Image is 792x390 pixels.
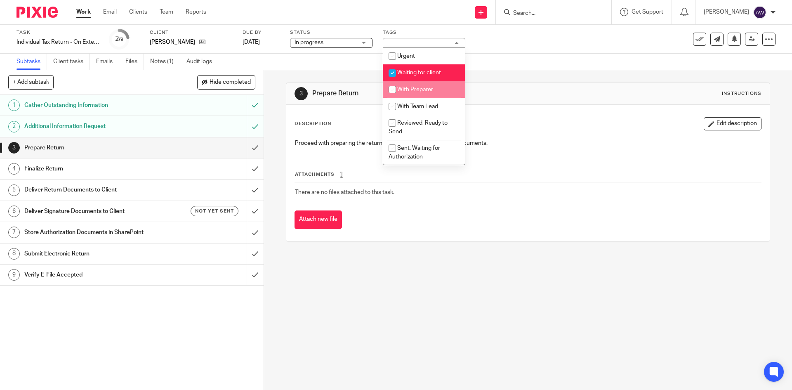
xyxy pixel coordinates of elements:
h1: Additional Information Request [24,120,167,132]
div: 2 [115,34,123,44]
div: 8 [8,248,20,260]
div: 4 [8,163,20,175]
span: Sent, Waiting for Authorization [389,145,440,160]
a: Emails [96,54,119,70]
a: Reports [186,8,206,16]
span: Not yet sent [195,208,234,215]
label: Client [150,29,232,36]
h1: Store Authorization Documents in SharePoint [24,226,167,239]
label: Task [16,29,99,36]
span: Urgent [397,53,415,59]
h1: Prepare Return [24,142,167,154]
h1: Prepare Return [312,89,546,98]
a: Files [125,54,144,70]
span: In progress [295,40,323,45]
p: Proceed with preparing the return upon receipt of outstanding documents. [295,139,761,147]
span: With Preparer [397,87,433,92]
input: Search [512,10,587,17]
div: 3 [295,87,308,100]
span: With Team Lead [397,104,438,109]
span: Attachments [295,172,335,177]
div: Instructions [722,90,761,97]
span: [DATE] [243,39,260,45]
a: Client tasks [53,54,90,70]
a: Audit logs [186,54,218,70]
a: Team [160,8,173,16]
div: 2 [8,121,20,132]
p: [PERSON_NAME] [704,8,749,16]
h1: Finalize Return [24,163,167,175]
h1: Deliver Signature Documents to Client [24,205,167,217]
label: Due by [243,29,280,36]
div: 1 [8,99,20,111]
h1: Deliver Return Documents to Client [24,184,167,196]
div: 6 [8,206,20,217]
button: Edit description [704,117,761,130]
p: Description [295,121,331,127]
div: 3 [8,142,20,154]
img: Pixie [16,7,58,18]
span: Reviewed, Ready to Send [389,120,448,135]
button: Hide completed [197,75,255,89]
span: Waiting for client [397,70,441,76]
button: Attach new file [295,210,342,229]
h1: Submit Electronic Return [24,248,167,260]
a: Clients [129,8,147,16]
button: + Add subtask [8,75,54,89]
a: Notes (1) [150,54,180,70]
img: svg%3E [753,6,766,19]
div: 5 [8,184,20,196]
h1: Verify E-File Accepted [24,269,167,281]
div: 7 [8,227,20,238]
div: Individual Tax Return - On Extension [16,38,99,46]
span: Get Support [632,9,663,15]
a: Subtasks [16,54,47,70]
a: Email [103,8,117,16]
a: Work [76,8,91,16]
small: /9 [119,37,123,42]
span: There are no files attached to this task. [295,189,394,195]
h1: Gather Outstanding Information [24,99,167,111]
div: 9 [8,269,20,281]
label: Tags [383,29,465,36]
span: Hide completed [210,79,251,86]
label: Status [290,29,372,36]
p: [PERSON_NAME] [150,38,195,46]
